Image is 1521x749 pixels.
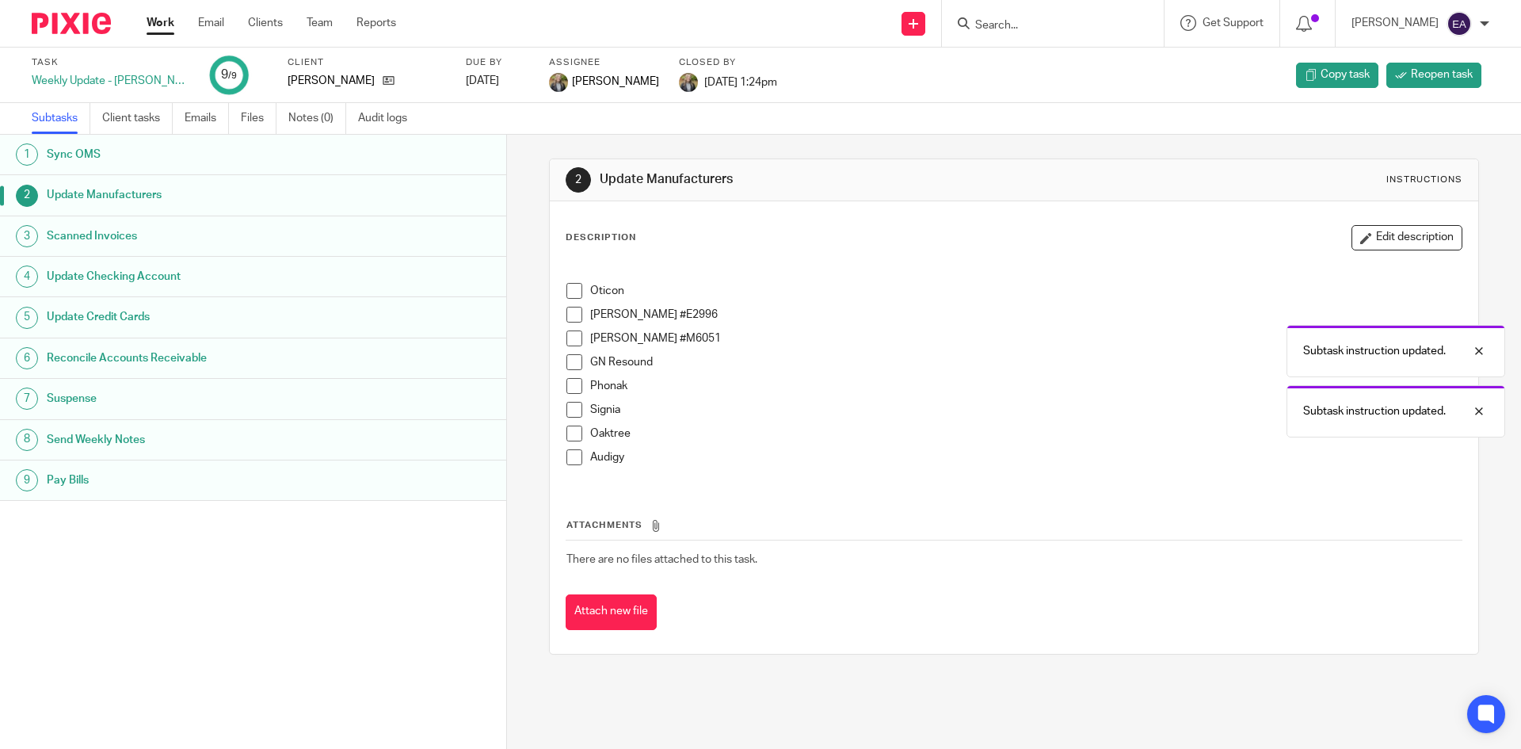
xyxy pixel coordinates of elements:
span: [DATE] 1:24pm [704,76,777,87]
a: Reports [356,15,396,31]
h1: Send Weekly Notes [47,428,343,452]
label: Task [32,56,190,69]
img: svg%3E [1447,11,1472,36]
a: Files [241,103,276,134]
a: Clients [248,15,283,31]
label: Closed by [679,56,777,69]
p: Audigy [590,449,1461,465]
h1: Suspense [47,387,343,411]
h1: Update Manufacturers [600,171,1048,188]
p: [PERSON_NAME] [288,73,375,89]
p: Subtask instruction updated. [1303,343,1446,359]
span: Attachments [566,521,642,529]
p: [PERSON_NAME] #M6051 [590,331,1461,346]
small: /9 [228,71,237,80]
div: 8 [16,429,38,451]
a: Emails [185,103,229,134]
p: Phonak [590,378,1461,394]
a: Work [147,15,174,31]
span: [PERSON_NAME] [572,74,659,90]
div: 7 [16,388,38,410]
h1: Reconcile Accounts Receivable [47,346,343,370]
p: GN Resound [590,354,1461,370]
div: 4 [16,266,38,288]
a: Email [198,15,224,31]
div: 5 [16,307,38,329]
span: There are no files attached to this task. [566,554,757,565]
h1: Pay Bills [47,468,343,492]
label: Client [288,56,446,69]
div: 9 [16,469,38,491]
label: Assignee [549,56,659,69]
img: Pixie [32,13,111,34]
p: Description [566,231,636,244]
a: Notes (0) [288,103,346,134]
h1: Update Manufacturers [47,183,343,207]
p: Signia [590,402,1461,418]
div: 1 [16,143,38,166]
h1: Scanned Invoices [47,224,343,248]
h1: Update Credit Cards [47,305,343,329]
p: [PERSON_NAME] #E2996 [590,307,1461,323]
button: Attach new file [566,594,657,630]
h1: Sync OMS [47,143,343,166]
div: [DATE] [466,73,529,89]
div: 2 [16,185,38,207]
a: Subtasks [32,103,90,134]
a: Audit logs [358,103,419,134]
p: Subtask instruction updated. [1303,403,1446,419]
img: image.jpg [679,73,698,92]
a: Client tasks [102,103,173,134]
div: Weekly Update - [PERSON_NAME] [32,73,190,89]
div: 2 [566,167,591,193]
h1: Update Checking Account [47,265,343,289]
div: 6 [16,347,38,369]
label: Due by [466,56,529,69]
a: Team [307,15,333,31]
p: Oticon [590,283,1461,299]
div: 9 [221,66,237,84]
img: image.jpg [549,73,568,92]
p: Oaktree [590,426,1461,441]
div: 3 [16,225,38,247]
